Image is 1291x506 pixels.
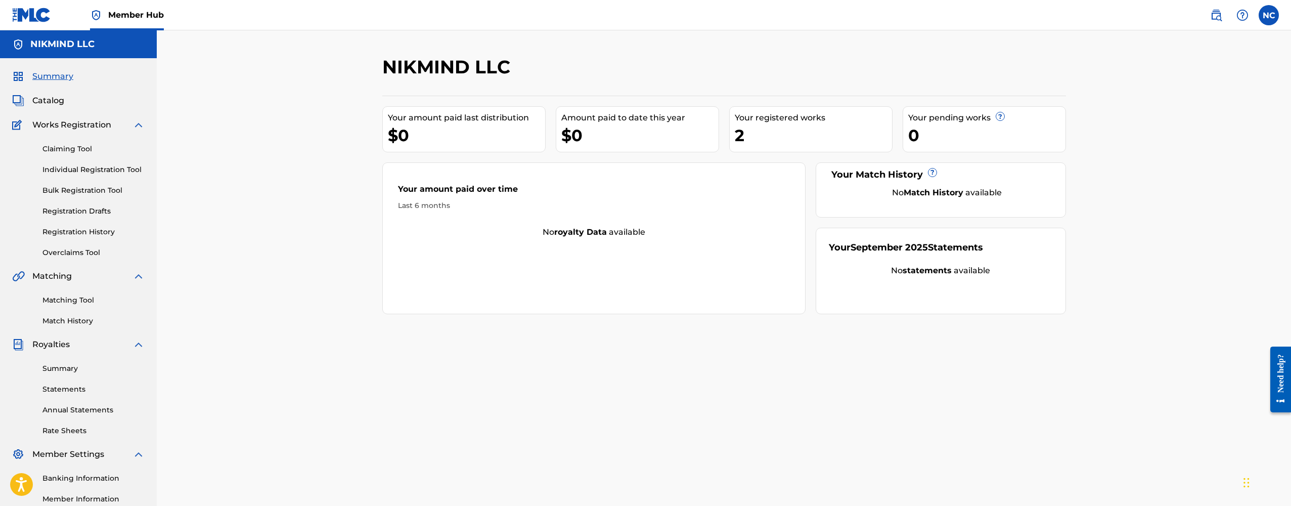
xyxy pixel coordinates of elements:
[12,8,51,22] img: MLC Logo
[32,119,111,131] span: Works Registration
[1243,468,1250,498] div: Drag
[42,426,145,436] a: Rate Sheets
[12,70,73,82] a: SummarySummary
[12,38,24,51] img: Accounts
[32,448,104,460] span: Member Settings
[42,164,145,175] a: Individual Registration Tool
[908,112,1065,124] div: Your pending works
[132,119,145,131] img: expand
[1206,5,1226,25] a: Public Search
[42,316,145,326] a: Match History
[132,339,145,351] img: expand
[398,200,790,211] div: Last 6 months
[1263,338,1291,421] iframe: Resource Center
[829,265,1053,277] div: No available
[42,206,145,217] a: Registration Drafts
[42,473,145,484] a: Banking Information
[12,270,25,282] img: Matching
[12,448,24,460] img: Member Settings
[388,124,545,147] div: $0
[32,95,64,107] span: Catalog
[383,226,806,238] div: No available
[42,363,145,374] a: Summary
[928,168,937,177] span: ?
[735,112,892,124] div: Your registered works
[132,448,145,460] img: expand
[12,119,25,131] img: Works Registration
[1240,457,1291,506] iframe: Chat Widget
[1236,9,1249,21] img: help
[12,95,24,107] img: Catalog
[32,339,70,351] span: Royalties
[904,188,963,197] strong: Match History
[851,242,928,253] span: September 2025
[382,56,515,78] h2: NIKMIND LLC
[42,144,145,154] a: Claiming Tool
[561,124,719,147] div: $0
[132,270,145,282] img: expand
[42,494,145,504] a: Member Information
[903,266,952,275] strong: statements
[42,247,145,258] a: Overclaims Tool
[90,9,102,21] img: Top Rightsholder
[735,124,892,147] div: 2
[12,339,24,351] img: Royalties
[1259,5,1279,25] div: User Menu
[42,405,145,415] a: Annual Statements
[841,187,1053,199] div: No available
[32,270,72,282] span: Matching
[829,168,1053,182] div: Your Match History
[108,9,164,21] span: Member Hub
[42,185,145,196] a: Bulk Registration Tool
[829,241,983,255] div: Your Statements
[42,384,145,395] a: Statements
[996,112,1004,120] span: ?
[42,227,145,237] a: Registration History
[561,112,719,124] div: Amount paid to date this year
[42,295,145,306] a: Matching Tool
[388,112,545,124] div: Your amount paid last distribution
[1210,9,1222,21] img: search
[554,227,607,237] strong: royalty data
[908,124,1065,147] div: 0
[12,70,24,82] img: Summary
[30,38,95,50] h5: NIKMIND LLC
[1232,5,1253,25] div: Help
[12,95,64,107] a: CatalogCatalog
[398,183,790,200] div: Your amount paid over time
[32,70,73,82] span: Summary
